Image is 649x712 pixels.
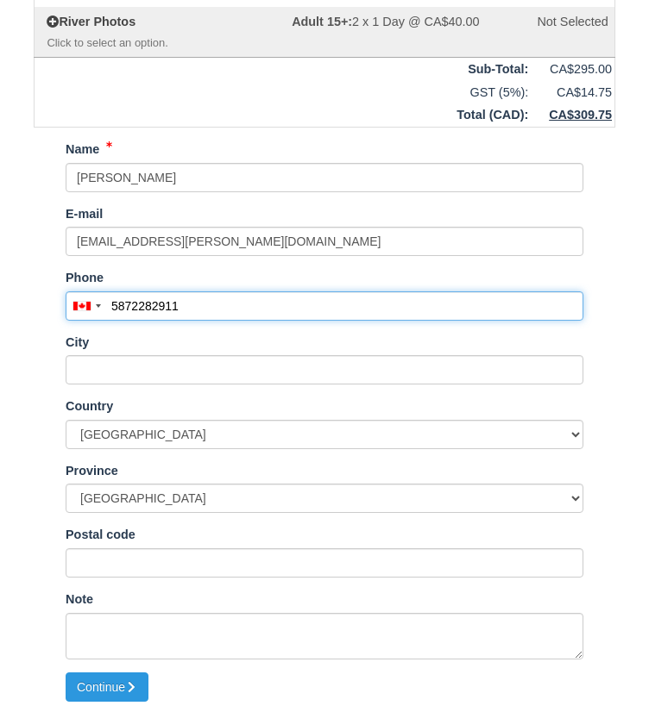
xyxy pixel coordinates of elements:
[66,526,135,544] label: Postal code
[66,590,93,609] label: Note
[531,81,614,104] td: CA$14.75
[66,141,99,159] label: Name
[468,62,528,76] strong: Sub-Total:
[286,7,531,58] td: 2 x 1 Day @ CA$40.00
[66,397,113,415] label: Country
[66,462,118,480] label: Province
[531,7,614,58] td: Not Selected
[531,58,614,81] td: CA$295.00
[66,334,89,352] label: City
[66,269,104,287] label: Phone
[549,108,612,122] u: CA$309.75
[457,108,528,122] strong: Total ( ):
[47,35,279,52] em: Click to select an option.
[66,672,148,702] button: Continue
[35,81,532,104] td: GST (5%):
[292,15,352,28] strong: Adult 15+
[493,108,520,122] span: CAD
[47,15,135,28] a: River Photos
[66,205,103,223] label: E-mail
[66,292,106,320] div: Canada: +1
